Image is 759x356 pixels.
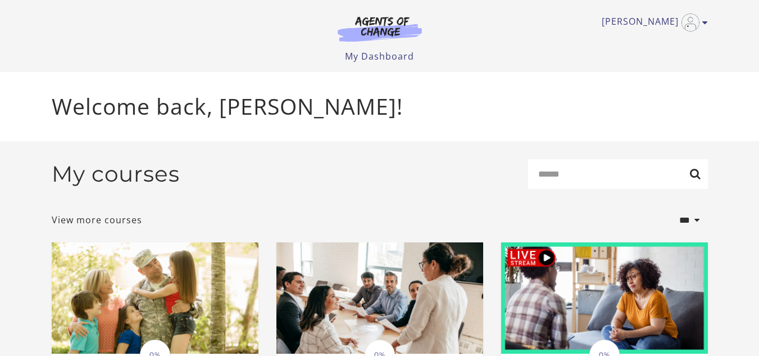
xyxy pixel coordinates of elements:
[52,161,180,187] h2: My courses
[52,90,708,123] p: Welcome back, [PERSON_NAME]!
[345,50,414,62] a: My Dashboard
[326,16,434,42] img: Agents of Change Logo
[602,13,702,31] a: Toggle menu
[52,213,142,227] a: View more courses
